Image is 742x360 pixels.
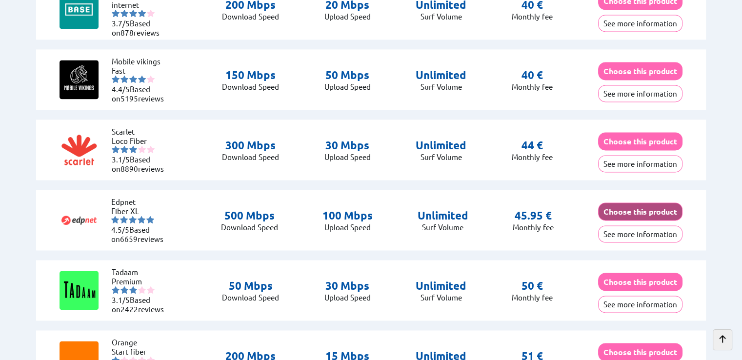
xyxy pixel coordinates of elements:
[515,209,552,222] p: 45.95 €
[598,229,682,239] a: See more information
[416,12,466,21] p: Surf Volume
[112,84,130,94] span: 4.4/5
[120,94,138,103] span: 5195
[112,277,170,286] li: Premium
[60,130,99,169] img: Logo of Scarlet
[112,145,120,153] img: starnr1
[598,89,682,98] a: See more information
[147,75,155,83] img: starnr5
[129,9,137,17] img: starnr3
[111,197,170,206] li: Edpnet
[598,137,682,146] a: Choose this product
[324,139,371,152] p: 30 Mbps
[512,152,553,161] p: Monthly fee
[222,279,279,293] p: 50 Mbps
[129,286,137,294] img: starnr3
[129,145,137,153] img: starnr3
[111,216,119,223] img: starnr1
[222,139,279,152] p: 300 Mbps
[598,347,682,357] a: Choose this product
[521,139,543,152] p: 44 €
[112,66,170,75] li: Fast
[129,75,137,83] img: starnr3
[146,216,154,223] img: starnr5
[120,75,128,83] img: starnr2
[598,155,682,172] button: See more information
[324,293,371,302] p: Upload Speed
[521,279,543,293] p: 50 €
[111,225,129,234] span: 4.5/5
[147,9,155,17] img: starnr5
[512,82,553,91] p: Monthly fee
[222,68,279,82] p: 150 Mbps
[598,273,682,291] button: Choose this product
[598,62,682,80] button: Choose this product
[222,12,279,21] p: Download Speed
[112,136,170,145] li: Loco Fiber
[112,19,130,28] span: 3.7/5
[111,206,170,216] li: Fiber XL
[221,222,278,232] p: Download Speed
[147,286,155,294] img: starnr5
[598,207,682,216] a: Choose this product
[598,202,682,220] button: Choose this product
[112,295,170,314] li: Based on reviews
[324,68,371,82] p: 50 Mbps
[138,9,146,17] img: starnr4
[60,200,99,240] img: Logo of Edpnet
[112,267,170,277] li: Tadaam
[60,271,99,310] img: Logo of Tadaam
[322,222,373,232] p: Upload Speed
[324,279,371,293] p: 30 Mbps
[147,145,155,153] img: starnr5
[324,12,371,21] p: Upload Speed
[138,286,146,294] img: starnr4
[112,19,170,37] li: Based on reviews
[416,68,466,82] p: Unlimited
[418,222,468,232] p: Surf Volume
[598,15,682,32] button: See more information
[322,209,373,222] p: 100 Mbps
[324,82,371,91] p: Upload Speed
[222,82,279,91] p: Download Speed
[324,152,371,161] p: Upload Speed
[120,145,128,153] img: starnr2
[120,234,138,243] span: 6659
[120,304,138,314] span: 2422
[598,159,682,168] a: See more information
[598,19,682,28] a: See more information
[598,66,682,76] a: Choose this product
[120,164,138,173] span: 8890
[112,286,120,294] img: starnr1
[112,9,120,17] img: starnr1
[138,145,146,153] img: starnr4
[512,12,553,21] p: Monthly fee
[598,225,682,242] button: See more information
[112,155,170,173] li: Based on reviews
[513,222,554,232] p: Monthly fee
[112,347,170,356] li: Start fiber
[416,82,466,91] p: Surf Volume
[112,338,170,347] li: Orange
[120,216,128,223] img: starnr2
[112,155,130,164] span: 3.1/5
[129,216,137,223] img: starnr3
[112,84,170,103] li: Based on reviews
[598,132,682,150] button: Choose this product
[222,293,279,302] p: Download Speed
[221,209,278,222] p: 500 Mbps
[521,68,543,82] p: 40 €
[598,277,682,286] a: Choose this product
[418,209,468,222] p: Unlimited
[598,296,682,313] button: See more information
[120,9,128,17] img: starnr2
[138,216,145,223] img: starnr4
[112,57,170,66] li: Mobile vikings
[598,300,682,309] a: See more information
[222,152,279,161] p: Download Speed
[120,28,134,37] span: 878
[120,286,128,294] img: starnr2
[112,75,120,83] img: starnr1
[60,60,99,99] img: Logo of Mobile vikings
[416,279,466,293] p: Unlimited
